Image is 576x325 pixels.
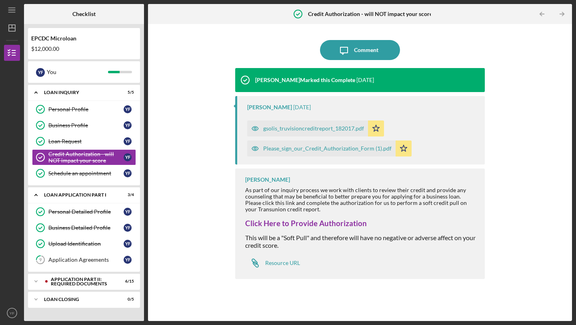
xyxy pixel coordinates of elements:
div: You [47,65,108,79]
div: Y F [124,240,132,248]
button: Comment [320,40,400,60]
a: Personal Detailed ProfileYF [32,204,136,220]
div: Business Detailed Profile [48,225,124,231]
div: Schedule an appointment [48,170,124,177]
a: Click Here to Provide Authorization [245,219,367,228]
div: 5 / 5 [120,90,134,95]
div: [PERSON_NAME] [245,177,290,183]
div: Personal Profile [48,106,124,112]
div: Upload Identification [48,241,124,247]
div: Y F [124,105,132,113]
a: 9Application AgreementsYF [32,252,136,268]
div: Y F [124,208,132,216]
a: Business ProfileYF [32,117,136,133]
a: Schedule an appointmentYF [32,165,136,181]
a: Upload IdentificationYF [32,236,136,252]
div: [PERSON_NAME] Marked this Complete [255,77,355,83]
div: Loan Closing [44,297,114,302]
div: As part of our inquiry process we work with clients to review their credit and provide any counse... [245,187,477,213]
text: YF [10,311,14,315]
div: 6 / 15 [120,279,134,284]
div: Business Profile [48,122,124,128]
div: [PERSON_NAME] [247,104,292,110]
time: 2025-09-22 23:43 [293,104,311,110]
a: Loan RequestYF [32,133,136,149]
button: YF [4,305,20,321]
div: Resource URL [265,260,300,266]
a: Business Detailed ProfileYF [32,220,136,236]
b: Credit Authorization - will NOT impact your score [308,11,432,17]
tspan: 9 [39,257,42,263]
div: Y F [124,256,132,264]
div: Y F [124,169,132,177]
b: Checklist [72,11,96,17]
time: 2025-09-22 23:43 [356,77,374,83]
div: EPCDC Microloan [31,35,137,42]
div: Loan Inquiry [44,90,114,95]
div: Comment [354,40,378,60]
div: Y F [36,68,45,77]
a: Resource URL [245,255,300,271]
div: Application Agreements [48,257,124,263]
button: Please_sign_our_Credit_Authorization_Form (1).pdf [247,140,412,156]
div: 0 / 5 [120,297,134,302]
a: Credit Authorization - will NOT impact your scoreYF [32,149,136,165]
div: Application Part II: Required Documents [51,277,114,286]
div: Y F [124,121,132,129]
div: Personal Detailed Profile [48,209,124,215]
div: 3 / 4 [120,193,134,197]
div: Loan Request [48,138,124,144]
div: Y F [124,224,132,232]
div: Loan Application Part I [44,193,114,197]
div: Credit Authorization - will NOT impact your score [48,151,124,164]
div: $12,000.00 [31,46,137,52]
div: gsolis_truvisioncreditreport_182017.pdf [263,125,364,132]
div: Y F [124,137,132,145]
div: Please_sign_our_Credit_Authorization_Form (1).pdf [263,145,392,152]
button: gsolis_truvisioncreditreport_182017.pdf [247,120,384,136]
a: Personal ProfileYF [32,101,136,117]
span: This will be a "Soft Pull" and therefore will have no negative or adverse affect on your credit s... [245,234,476,249]
div: Y F [124,153,132,161]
